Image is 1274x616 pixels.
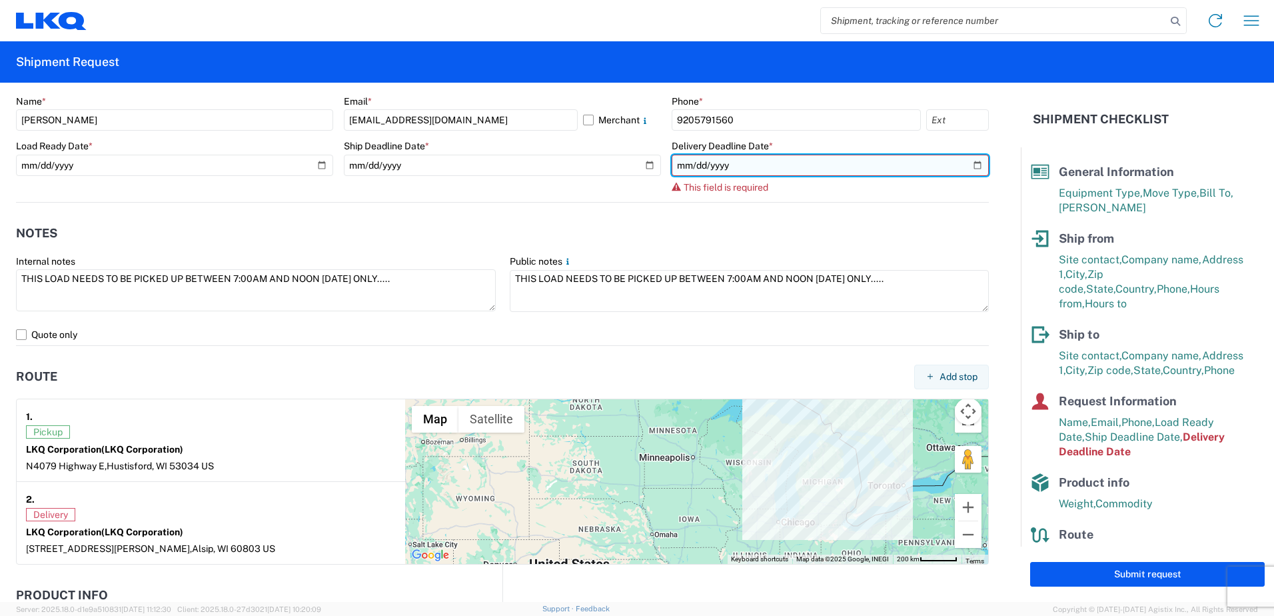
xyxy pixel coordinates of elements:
[1059,165,1174,179] span: General Information
[583,109,661,131] label: Merchant
[121,605,171,613] span: [DATE] 11:12:30
[26,543,192,554] span: [STREET_ADDRESS][PERSON_NAME],
[16,324,989,345] label: Quote only
[107,461,214,471] span: Hustisford, WI 53034 US
[542,605,576,613] a: Support
[731,555,788,564] button: Keyboard shortcuts
[1065,268,1087,281] span: City,
[16,140,93,152] label: Load Ready Date
[177,605,321,613] span: Client: 2025.18.0-27d3021
[1059,201,1146,214] span: [PERSON_NAME]
[26,409,33,425] strong: 1.
[1059,253,1121,266] span: Site contact,
[26,425,70,439] span: Pickup
[1085,431,1183,443] span: Ship Deadline Date,
[940,371,977,383] span: Add stop
[26,508,75,521] span: Delivery
[1059,475,1129,489] span: Product info
[1199,187,1233,199] span: Bill To,
[955,446,981,473] button: Drag Pegman onto the map to open Street View
[1059,187,1143,199] span: Equipment Type,
[458,406,524,433] button: Show satellite imagery
[1115,283,1157,295] span: Country,
[1121,253,1202,266] span: Company name,
[344,140,429,152] label: Ship Deadline Date
[1059,497,1095,510] span: Weight,
[26,491,35,508] strong: 2.
[412,406,458,433] button: Show street map
[1095,497,1153,510] span: Commodity
[1086,283,1115,295] span: State,
[893,555,961,564] button: Map Scale: 200 km per 53 pixels
[1091,416,1121,429] span: Email,
[955,521,981,548] button: Zoom out
[16,255,75,267] label: Internal notes
[1059,416,1091,429] span: Name,
[684,182,768,193] span: This field is required
[16,370,57,383] h2: Route
[914,365,989,389] button: Add stop
[1059,327,1099,341] span: Ship to
[510,255,573,267] label: Public notes
[16,54,119,70] h2: Shipment Request
[408,547,452,564] a: Open this area in Google Maps (opens a new window)
[1121,349,1202,362] span: Company name,
[1163,364,1204,377] span: Country,
[1204,364,1235,377] span: Phone
[955,494,981,521] button: Zoom in
[1053,603,1258,615] span: Copyright © [DATE]-[DATE] Agistix Inc., All Rights Reserved
[1133,364,1163,377] span: State,
[955,398,981,425] button: Map camera controls
[1157,283,1190,295] span: Phone,
[408,547,452,564] img: Google
[1065,364,1087,377] span: City,
[192,543,275,554] span: Alsip, WI 60803 US
[16,95,46,107] label: Name
[1143,187,1199,199] span: Move Type,
[672,95,703,107] label: Phone
[796,555,889,563] span: Map data ©2025 Google, INEGI
[16,605,171,613] span: Server: 2025.18.0-d1e9a510831
[344,95,372,107] label: Email
[897,555,920,563] span: 200 km
[576,605,610,613] a: Feedback
[1059,394,1177,408] span: Request Information
[1085,297,1127,310] span: Hours to
[965,557,984,565] a: Terms
[16,227,57,240] h2: Notes
[1087,364,1133,377] span: Zip code,
[101,444,183,455] span: (LKQ Corporation)
[267,605,321,613] span: [DATE] 10:20:09
[1059,231,1114,245] span: Ship from
[1033,111,1169,127] h2: Shipment Checklist
[1121,416,1155,429] span: Phone,
[821,8,1166,33] input: Shipment, tracking or reference number
[1030,562,1265,587] button: Submit request
[16,589,108,602] h2: Product Info
[26,527,183,537] strong: LKQ Corporation
[926,109,989,131] input: Ext
[26,461,107,471] span: N4079 Highway E,
[1059,349,1121,362] span: Site contact,
[101,527,183,537] span: (LKQ Corporation)
[672,140,773,152] label: Delivery Deadline Date
[26,444,183,455] strong: LKQ Corporation
[1059,527,1093,541] span: Route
